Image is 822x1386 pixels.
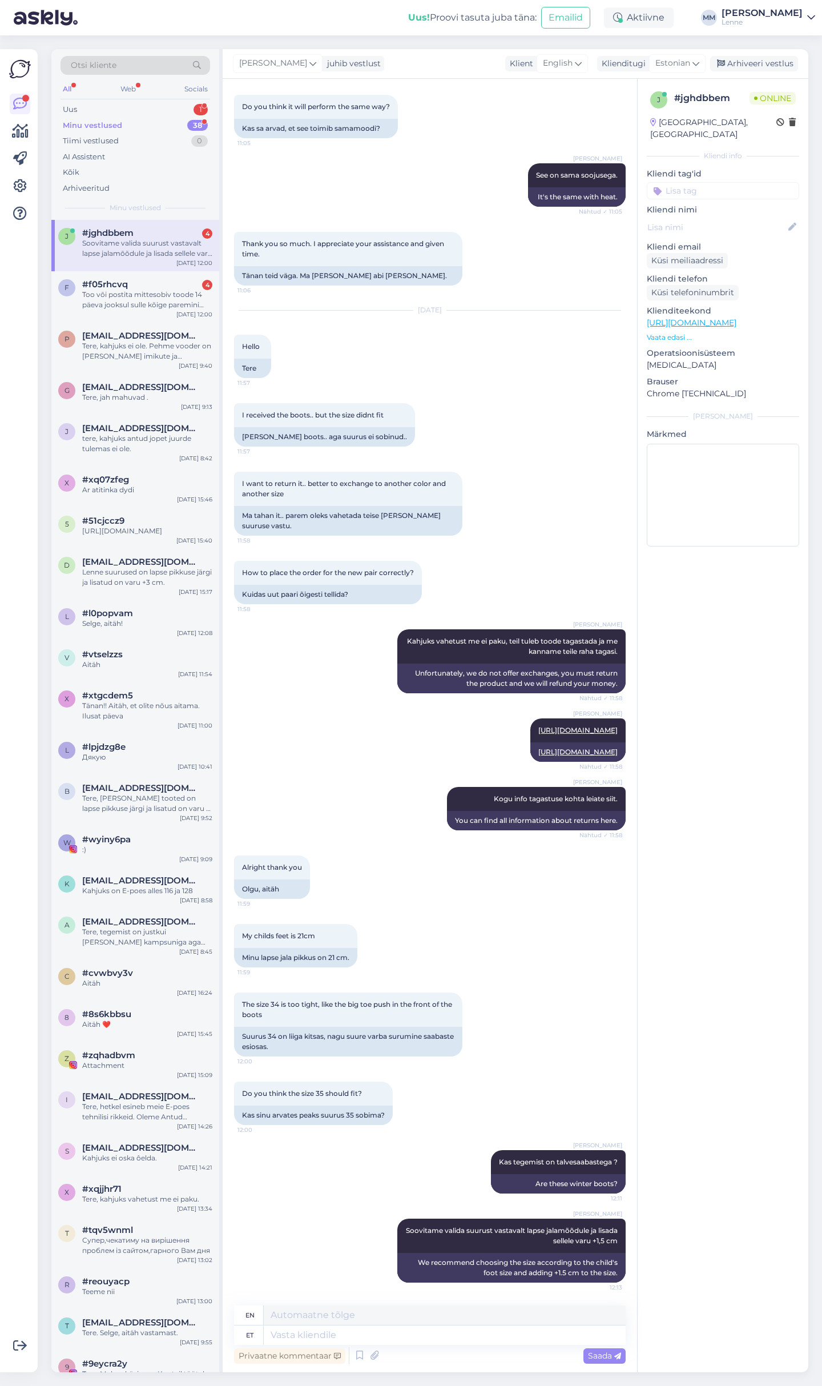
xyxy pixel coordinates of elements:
[242,1089,362,1098] span: Do you think the size 35 should fit?
[323,58,381,70] div: juhib vestlust
[242,342,260,351] span: Hello
[82,701,212,721] div: Tänan!! Aitäh, et olite nõus aitama. Ilusat päeva
[82,1009,131,1019] span: #8s6kbbsu
[82,649,123,660] span: #vtselzzs
[82,968,133,978] span: #cvwbvy3v
[242,568,414,577] span: How to place the order for the new pair correctly?
[177,1030,212,1038] div: [DATE] 15:45
[66,1095,68,1104] span: i
[82,1194,212,1204] div: Tere, kahjuks vahetust me ei paku.
[178,670,212,678] div: [DATE] 11:54
[63,838,71,847] span: w
[82,557,201,567] span: dikuts2@inbox.lv
[65,1321,69,1330] span: T
[82,1276,130,1287] span: #reouyacp
[82,1235,212,1256] div: Супер,чекатиму на вирішення проблем із сайтом,гарного Вам дня
[82,783,201,793] span: bembijs16@gmail.com
[82,341,212,361] div: Tere, kahjuks ei ole. Pehme vooder on [PERSON_NAME] imikute ja väikelaste kombekatel.
[63,135,119,147] div: Tiimi vestlused
[82,382,201,392] span: getter141@gmail.com
[82,793,212,814] div: Tere, [PERSON_NAME] tooted on lapse pikkuse järgi ja lisatud on varu + 3cm.
[237,605,280,613] span: 11:58
[82,1102,212,1122] div: Tere, hetkel esineb meie E-poes tehnilisi rikkeid. Oleme Antud probleemist teadlikud ja proovime ...
[750,92,796,105] span: Online
[647,204,799,216] p: Kliendi nimi
[536,171,618,179] span: See on sama soojusega.
[82,1317,201,1328] span: Tohus96@gmail.com
[543,57,573,70] span: English
[239,57,307,70] span: [PERSON_NAME]
[82,618,212,629] div: Selge, aitäh!
[573,1210,622,1218] span: [PERSON_NAME]
[647,347,799,359] p: Operatsioonisüsteem
[82,392,212,403] div: Tere, jah mahuvad .
[65,1188,69,1196] span: x
[179,588,212,596] div: [DATE] 15:17
[528,187,626,207] div: It's the same with heat.
[64,561,70,569] span: d
[176,310,212,319] div: [DATE] 12:00
[604,7,674,28] div: Aktiivne
[65,787,70,796] span: b
[237,1057,280,1066] span: 12:00
[65,335,70,343] span: p
[82,1050,135,1060] span: #zqhadbvm
[722,18,803,27] div: Lenne
[63,120,122,131] div: Minu vestlused
[65,1013,69,1022] span: 8
[202,280,212,290] div: 4
[647,273,799,285] p: Kliendi telefon
[242,239,446,258] span: Thank you so much. I appreciate your assistance and given time.
[82,845,212,855] div: :)
[234,585,422,604] div: Kuidas uut paari õigesti tellida?
[65,520,69,528] span: 5
[177,1204,212,1213] div: [DATE] 13:34
[579,831,622,839] span: Nähtud ✓ 11:58
[234,948,357,967] div: Minu lapse jala pikkus on 21 cm.
[202,228,212,239] div: 4
[176,259,212,267] div: [DATE] 12:00
[65,1229,69,1238] span: t
[647,285,739,300] div: Küsi telefoninumbrit
[573,620,622,629] span: [PERSON_NAME]
[65,746,69,754] span: l
[234,427,415,447] div: [PERSON_NAME] boots.. aga suurus ei sobinud..
[179,855,212,863] div: [DATE] 9:09
[177,1122,212,1131] div: [DATE] 14:26
[82,1328,212,1338] div: Tere. Selge, aitäh vastamast.
[82,978,212,989] div: Aitäh
[237,447,280,456] span: 11:57
[505,58,533,70] div: Klient
[82,516,124,526] span: #51cjccz9
[647,221,786,234] input: Lisa nimi
[494,794,618,803] span: Kogu info tagastuse kohta leiate siit.
[234,119,398,138] div: Kas sa arvad, et see toimib samamoodi?
[408,12,430,23] b: Uus!
[82,660,212,670] div: Aitäh
[234,1106,393,1125] div: Kas sinu arvates peaks suurus 35 sobima?
[82,834,131,845] span: #wyiny6pa
[82,690,133,701] span: #xtgcdem5
[178,1163,212,1172] div: [DATE] 14:21
[176,536,212,545] div: [DATE] 15:40
[191,135,208,147] div: 0
[61,82,74,97] div: All
[499,1158,618,1166] span: Kas tegemist on talvesaabastega ?
[82,238,212,259] div: Soovitame valida suurust vastavalt lapse jalamõõdule ja lisada sellele varu +1,5 cm
[180,1338,212,1347] div: [DATE] 9:55
[579,1194,622,1203] span: 12:11
[82,1359,127,1369] span: #9eycra2y
[234,359,271,378] div: Tere
[237,139,280,147] span: 11:05
[242,931,315,940] span: My childs feet is 21cm
[65,283,69,292] span: f
[237,379,280,387] span: 11:57
[177,495,212,504] div: [DATE] 15:46
[647,428,799,440] p: Märkmed
[82,485,212,495] div: Ar atitinka dydi
[573,709,622,718] span: [PERSON_NAME]
[65,479,69,487] span: x
[82,917,201,927] span: aiki.jurgenstein@gmail.com
[177,1256,212,1264] div: [DATE] 13:02
[177,989,212,997] div: [DATE] 16:24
